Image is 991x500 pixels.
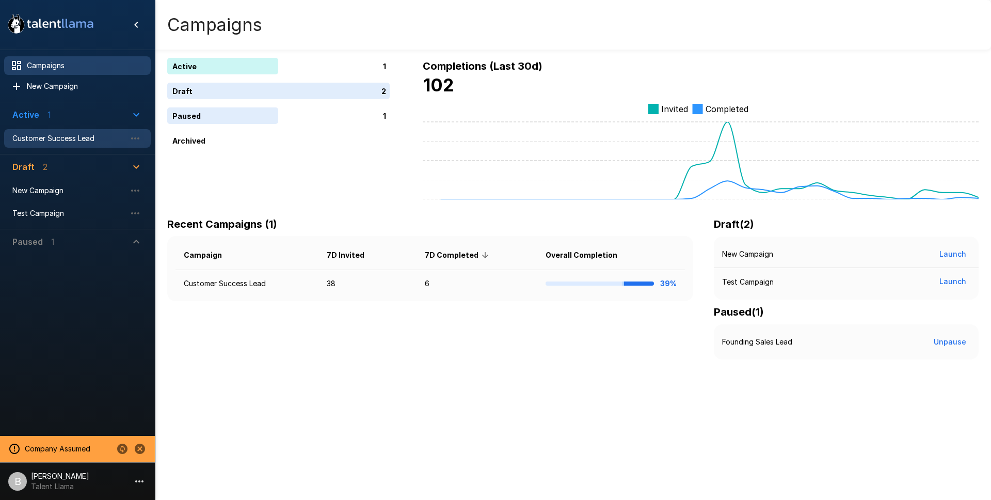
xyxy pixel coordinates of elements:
b: 39% [660,279,677,288]
td: 38 [318,270,417,298]
p: 1 [383,111,386,121]
b: Completions (Last 30d) [423,60,542,72]
h4: Campaigns [167,14,262,36]
span: Campaign [184,249,235,261]
td: 6 [417,270,538,298]
span: 7D Completed [425,249,492,261]
p: New Campaign [722,249,773,259]
button: Unpause [930,333,970,352]
p: Founding Sales Lead [722,337,792,347]
td: Customer Success Lead [175,270,318,298]
p: 1 [383,61,386,72]
span: Overall Completion [546,249,631,261]
b: Draft ( 2 ) [714,218,754,230]
b: Paused ( 1 ) [714,306,764,318]
span: 7D Invited [327,249,378,261]
p: Test Campaign [722,277,774,287]
button: Launch [935,245,970,264]
b: Recent Campaigns (1) [167,218,277,230]
b: 102 [423,74,454,96]
p: 2 [381,86,386,97]
button: Launch [935,272,970,291]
